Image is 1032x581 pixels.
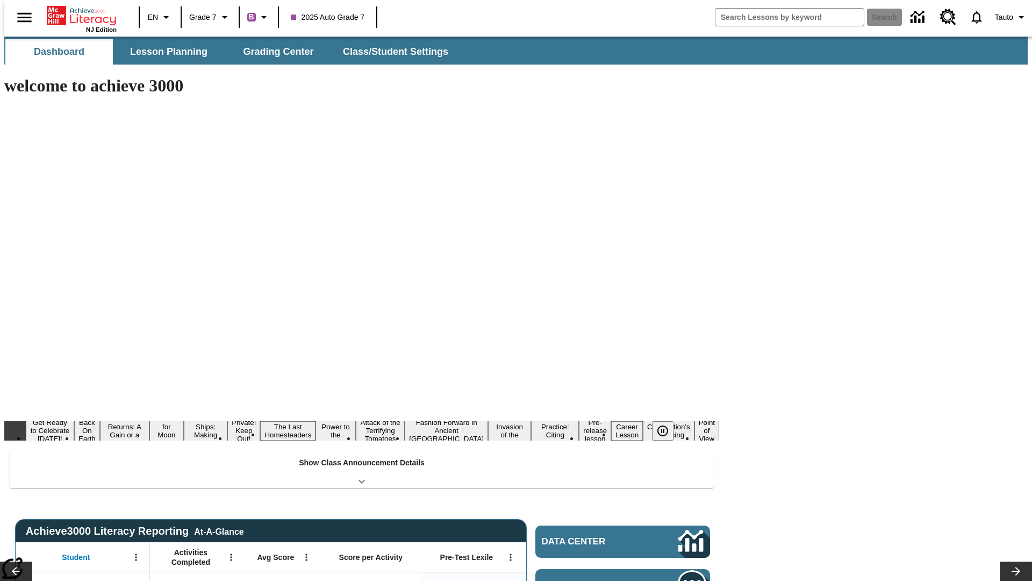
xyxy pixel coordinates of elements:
span: Achieve3000 Literacy Reporting [26,525,244,537]
button: Slide 15 The Constitution's Balancing Act [643,413,694,449]
span: Grade 7 [189,12,217,23]
button: Grading Center [225,39,332,65]
input: search field [715,9,864,26]
button: Language: EN, Select a language [143,8,177,27]
button: Dashboard [5,39,113,65]
a: Home [47,5,117,26]
button: Class/Student Settings [334,39,457,65]
button: Open Menu [298,549,314,565]
span: Data Center [542,536,642,547]
span: 2025 Auto Grade 7 [291,12,365,23]
button: Slide 11 The Invasion of the Free CD [488,413,531,449]
p: Show Class Announcement Details [299,457,425,469]
a: Notifications [963,3,991,31]
button: Slide 14 Career Lesson [611,421,643,441]
span: Student [62,552,90,562]
button: Open Menu [128,549,144,565]
button: Slide 12 Mixed Practice: Citing Evidence [531,413,579,449]
button: Slide 9 Attack of the Terrifying Tomatoes [356,417,405,444]
span: B [249,10,254,24]
div: Show Class Announcement Details [10,451,714,488]
button: Profile/Settings [991,8,1032,27]
div: Home [47,4,117,33]
button: Slide 10 Fashion Forward in Ancient Rome [405,417,488,444]
button: Slide 1 Get Ready to Celebrate Juneteenth! [26,417,74,444]
span: Activities Completed [155,548,226,567]
button: Slide 7 The Last Homesteaders [260,421,316,441]
button: Slide 4 Time for Moon Rules? [149,413,184,449]
button: Open Menu [223,549,239,565]
a: Data Center [535,526,710,558]
span: NJ Edition [86,26,117,33]
h1: welcome to achieve 3000 [4,76,719,96]
button: Slide 8 Solar Power to the People [316,413,356,449]
span: Score per Activity [339,552,403,562]
div: Pause [652,421,684,441]
span: Tauto [995,12,1013,23]
button: Lesson carousel, Next [1000,562,1032,581]
button: Open side menu [9,2,40,33]
div: SubNavbar [4,37,1028,65]
div: At-A-Glance [194,525,243,537]
span: Avg Score [257,552,294,562]
button: Open Menu [503,549,519,565]
button: Boost Class color is purple. Change class color [243,8,275,27]
button: Pause [652,421,673,441]
button: Slide 13 Pre-release lesson [579,417,611,444]
button: Slide 16 Point of View [694,417,719,444]
a: Resource Center, Will open in new tab [934,3,963,32]
span: Pre-Test Lexile [440,552,493,562]
button: Grade: Grade 7, Select a grade [185,8,235,27]
button: Slide 2 Back On Earth [74,417,100,444]
button: Lesson Planning [115,39,223,65]
button: Slide 5 Cruise Ships: Making Waves [184,413,227,449]
div: SubNavbar [4,39,458,65]
button: Slide 6 Private! Keep Out! [227,417,260,444]
button: Slide 3 Free Returns: A Gain or a Drain? [100,413,149,449]
span: EN [148,12,158,23]
a: Data Center [904,3,934,32]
